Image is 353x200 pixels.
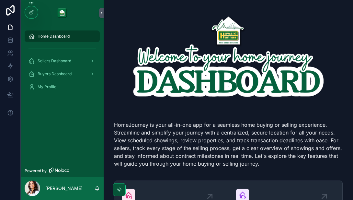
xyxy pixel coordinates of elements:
[38,71,72,76] span: Buyers Dashboard
[38,58,71,64] span: Sellers Dashboard
[25,168,47,173] span: Powered by
[45,185,83,192] p: [PERSON_NAME]
[38,84,56,89] span: My Profile
[57,8,67,18] img: App logo
[38,34,70,39] span: Home Dashboard
[25,81,100,93] a: My Profile
[21,26,104,101] div: scrollable content
[25,30,100,42] a: Home Dashboard
[21,165,104,177] a: Powered by
[25,68,100,80] a: Buyers Dashboard
[25,55,100,67] a: Sellers Dashboard
[114,16,343,100] img: 13974-Welcome-App-Header.png
[114,121,343,168] p: HomeJourney is your all-in-one app for a seamless home buying or selling experience. Streamline a...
